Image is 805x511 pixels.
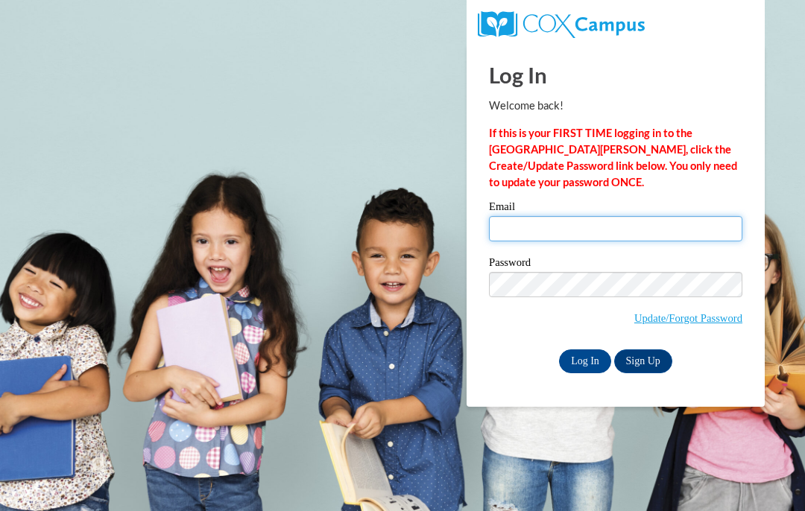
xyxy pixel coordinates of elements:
[489,98,742,114] p: Welcome back!
[489,60,742,90] h1: Log In
[489,201,742,216] label: Email
[634,312,742,324] a: Update/Forgot Password
[478,11,645,38] img: COX Campus
[559,349,611,373] input: Log In
[489,257,742,272] label: Password
[489,127,737,188] strong: If this is your FIRST TIME logging in to the [GEOGRAPHIC_DATA][PERSON_NAME], click the Create/Upd...
[614,349,672,373] a: Sign Up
